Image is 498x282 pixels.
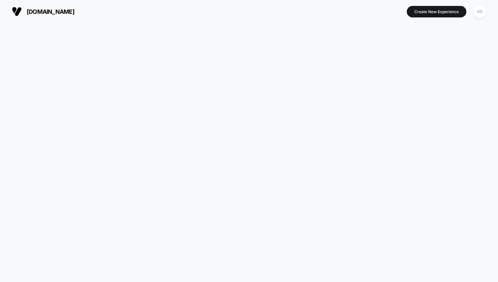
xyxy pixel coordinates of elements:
[407,6,466,17] button: Create New Experience
[10,6,76,17] button: [DOMAIN_NAME]
[27,8,74,15] span: [DOMAIN_NAME]
[473,5,486,18] div: VS
[471,5,488,18] button: VS
[12,7,22,16] img: Visually logo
